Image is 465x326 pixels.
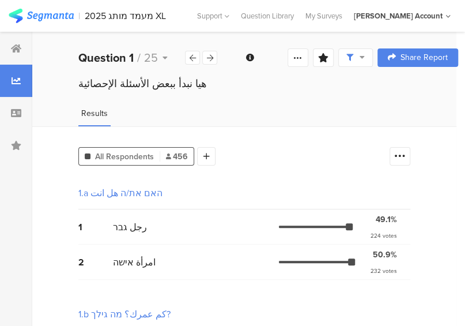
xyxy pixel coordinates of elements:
[354,10,443,21] div: [PERSON_NAME] Account
[197,7,229,25] div: Support
[300,10,348,21] a: My Surveys
[373,249,397,261] div: 50.9%
[113,220,147,234] span: رجل גבר
[144,49,158,66] span: 25
[78,308,171,321] div: 1.b كم عمرك؟ מה גילך?
[166,151,188,163] span: 456
[85,10,166,21] div: 2025 מעמד מותג XL
[78,76,410,91] div: هيا نبدأ ببعض الأسئلة الإحصائية
[78,256,113,269] div: 2
[81,107,108,119] span: Results
[78,49,134,66] b: Question 1
[400,54,448,62] span: Share Report
[78,186,162,200] div: 1.a האם את/ה هل انت
[78,9,80,23] div: |
[113,256,156,269] span: امرأة אישה
[9,9,74,23] img: segmanta logo
[371,231,397,240] div: 224 votes
[95,151,154,163] span: All Respondents
[376,213,397,226] div: 49.1%
[137,49,141,66] span: /
[78,220,113,234] div: 1
[371,267,397,275] div: 232 votes
[235,10,300,21] a: Question Library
